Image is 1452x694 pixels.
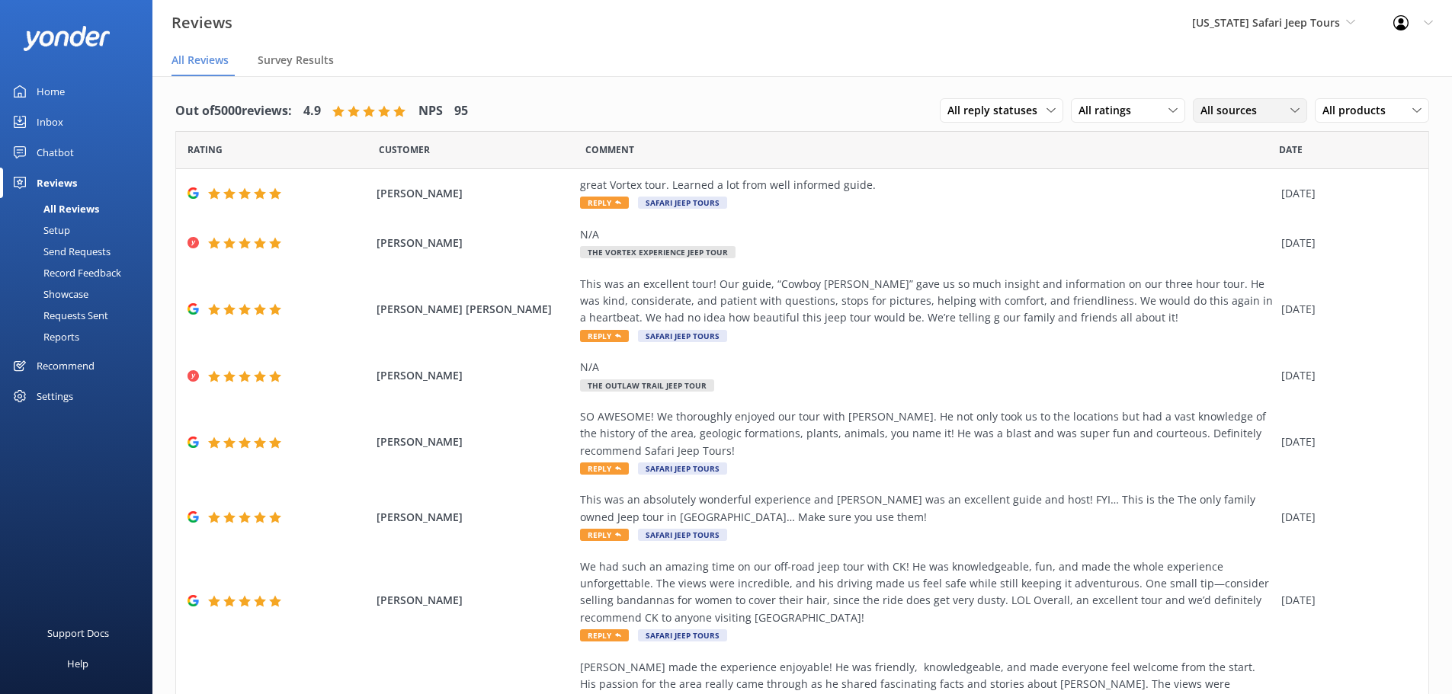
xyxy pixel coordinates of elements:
[580,491,1274,526] div: This was an absolutely wonderful experience and [PERSON_NAME] was an excellent guide and host! FY...
[580,330,629,342] span: Reply
[1281,235,1409,251] div: [DATE]
[580,359,1274,376] div: N/A
[9,262,152,283] a: Record Feedback
[171,11,232,35] h3: Reviews
[1192,15,1340,30] span: [US_STATE] Safari Jeep Tours
[37,381,73,411] div: Settings
[947,102,1047,119] span: All reply statuses
[638,197,727,209] span: Safari Jeep Tours
[9,283,88,305] div: Showcase
[377,367,573,384] span: [PERSON_NAME]
[638,629,727,641] span: Safari Jeep Tours
[580,246,736,258] span: The Vortex Experience Jeep Tour
[1281,592,1409,609] div: [DATE]
[9,305,152,326] a: Requests Sent
[1281,509,1409,526] div: [DATE]
[580,379,714,392] span: The Outlaw Trail Jeep Tour
[1281,301,1409,318] div: [DATE]
[9,198,152,219] a: All Reviews
[580,197,629,209] span: Reply
[377,592,573,609] span: [PERSON_NAME]
[9,219,70,241] div: Setup
[47,618,109,648] div: Support Docs
[580,276,1274,327] div: This was an excellent tour! Our guide, “Cowboy [PERSON_NAME]” gave us so much insight and informa...
[1079,102,1140,119] span: All ratings
[377,509,573,526] span: [PERSON_NAME]
[37,76,65,107] div: Home
[580,462,629,475] span: Reply
[188,142,223,157] span: Date
[67,648,88,679] div: Help
[1281,433,1409,450] div: [DATE]
[580,629,629,641] span: Reply
[9,262,121,283] div: Record Feedback
[580,226,1274,243] div: N/A
[258,53,334,68] span: Survey Results
[377,235,573,251] span: [PERSON_NAME]
[377,185,573,202] span: [PERSON_NAME]
[638,529,727,541] span: Safari Jeep Tours
[585,142,634,157] span: Question
[9,219,152,241] a: Setup
[9,241,111,262] div: Send Requests
[9,326,152,347] a: Reports
[454,101,468,121] h4: 95
[9,198,99,219] div: All Reviews
[580,558,1274,627] div: We had such an amazing time on our off-road jeep tour with CK! He was knowledgeable, fun, and mad...
[418,101,443,121] h4: NPS
[9,326,79,347] div: Reports
[23,26,111,51] img: yonder-white-logo.png
[377,433,573,450] span: [PERSON_NAME]
[580,408,1274,459] div: SO AWESOME! We thoroughly enjoyed our tour with [PERSON_NAME]. He not only took us to the locatio...
[377,301,573,318] span: [PERSON_NAME] [PERSON_NAME]
[37,350,95,381] div: Recommend
[1279,142,1303,157] span: Date
[1281,185,1409,202] div: [DATE]
[379,142,430,157] span: Date
[1281,367,1409,384] div: [DATE]
[1200,102,1266,119] span: All sources
[9,305,108,326] div: Requests Sent
[1322,102,1395,119] span: All products
[9,283,152,305] a: Showcase
[37,168,77,198] div: Reviews
[580,177,1274,193] div: great Vortex tour. Learned a lot from well informed guide.
[9,241,152,262] a: Send Requests
[37,137,74,168] div: Chatbot
[638,330,727,342] span: Safari Jeep Tours
[638,462,727,475] span: Safari Jeep Tours
[171,53,229,68] span: All Reviews
[580,529,629,541] span: Reply
[175,101,292,121] h4: Out of 5000 reviews:
[303,101,321,121] h4: 4.9
[37,107,63,137] div: Inbox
